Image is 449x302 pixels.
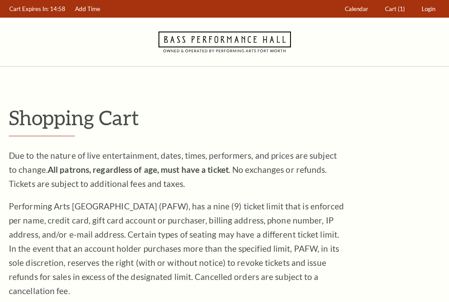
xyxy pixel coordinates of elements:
[345,5,368,12] span: Calendar
[9,150,337,189] span: Due to the nature of live entertainment, dates, times, performers, and prices are subject to chan...
[381,0,409,18] a: Cart (1)
[418,0,440,18] a: Login
[9,199,344,298] p: Performing Arts [GEOGRAPHIC_DATA] (PAFW), has a nine (9) ticket limit that is enforced per name, ...
[71,0,105,18] a: Add Time
[422,5,435,12] span: Login
[398,5,405,12] span: (1)
[50,5,65,12] span: 14:58
[48,164,229,175] strong: All patrons, regardless of age, must have a ticket
[385,5,396,12] span: Cart
[9,5,49,12] span: Cart Expires In:
[9,106,440,129] p: Shopping Cart
[341,0,373,18] a: Calendar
